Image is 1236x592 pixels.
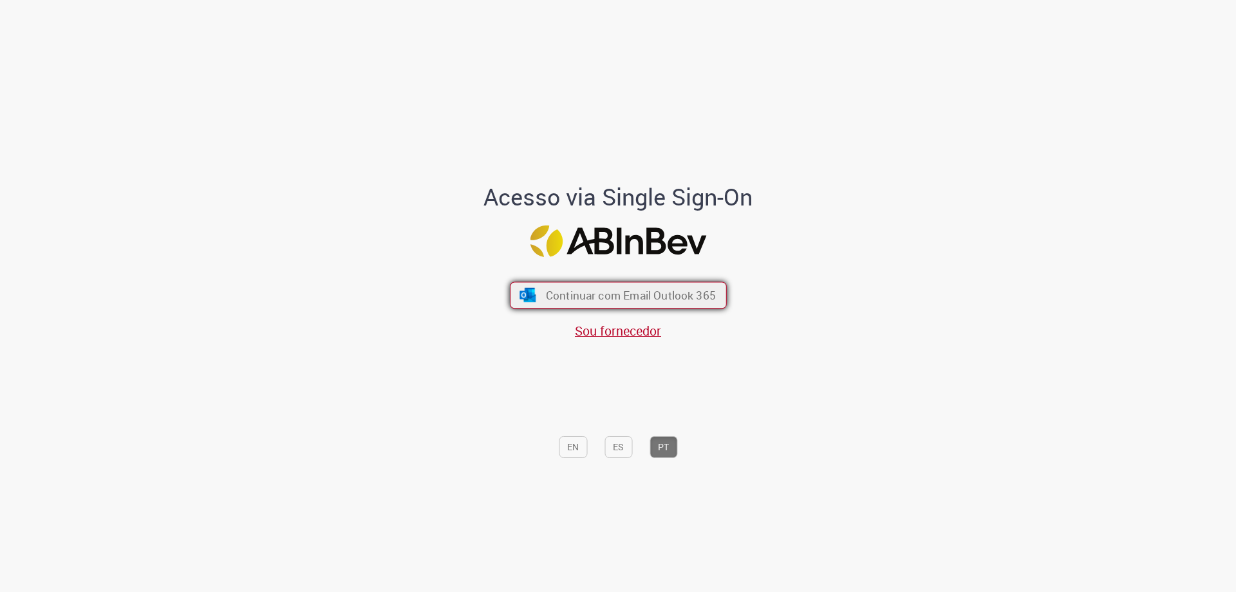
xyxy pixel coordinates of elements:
h1: Acesso via Single Sign-On [440,184,797,210]
img: ícone Azure/Microsoft 360 [518,288,537,302]
button: EN [559,436,587,458]
span: Continuar com Email Outlook 365 [545,288,715,303]
img: Logo ABInBev [530,225,706,257]
button: PT [650,436,677,458]
button: ícone Azure/Microsoft 360 Continuar com Email Outlook 365 [510,282,727,309]
a: Sou fornecedor [575,322,661,339]
button: ES [604,436,632,458]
